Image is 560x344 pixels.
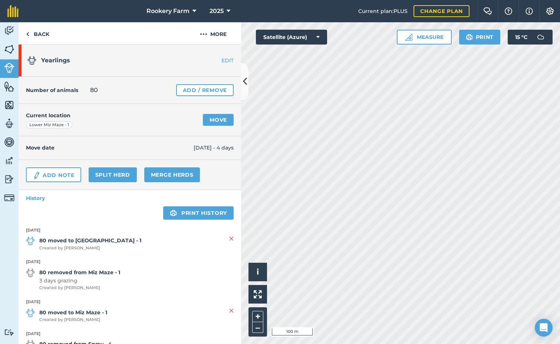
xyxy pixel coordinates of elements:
img: svg+xml;base64,PD94bWwgdmVyc2lvbj0iMS4wIiBlbmNvZGluZz0idXRmLTgiPz4KPCEtLSBHZW5lcmF0b3I6IEFkb2JlIE... [4,25,14,36]
img: svg+xml;base64,PHN2ZyB4bWxucz0iaHR0cDovL3d3dy53My5vcmcvMjAwMC9zdmciIHdpZHRoPSI5IiBoZWlnaHQ9IjI0Ii... [26,30,29,39]
a: Change plan [414,5,470,17]
img: A cog icon [546,7,554,15]
span: 15 ° C [515,30,527,45]
img: svg+xml;base64,PD94bWwgdmVyc2lvbj0iMS4wIiBlbmNvZGluZz0idXRmLTgiPz4KPCEtLSBHZW5lcmF0b3I6IEFkb2JlIE... [27,56,36,65]
img: A question mark icon [504,7,513,15]
h4: Move date [26,144,194,152]
a: Add Note [26,167,81,182]
img: svg+xml;base64,PHN2ZyB4bWxucz0iaHR0cDovL3d3dy53My5vcmcvMjAwMC9zdmciIHdpZHRoPSIyMCIgaGVpZ2h0PSIyNC... [200,30,207,39]
button: 15 °C [508,30,553,45]
strong: [DATE] [26,259,234,265]
a: Split herd [89,167,137,182]
img: svg+xml;base64,PHN2ZyB4bWxucz0iaHR0cDovL3d3dy53My5vcmcvMjAwMC9zdmciIHdpZHRoPSI1NiIgaGVpZ2h0PSI2MC... [4,81,14,92]
button: + [252,311,263,322]
img: svg+xml;base64,PHN2ZyB4bWxucz0iaHR0cDovL3d3dy53My5vcmcvMjAwMC9zdmciIHdpZHRoPSIxOSIgaGVpZ2h0PSIyNC... [466,33,473,42]
img: svg+xml;base64,PHN2ZyB4bWxucz0iaHR0cDovL3d3dy53My5vcmcvMjAwMC9zdmciIHdpZHRoPSIyMiIgaGVpZ2h0PSIzMC... [229,234,234,243]
button: Measure [397,30,452,45]
div: Lower Miz Maze - 1 [26,121,72,129]
img: svg+xml;base64,PHN2ZyB4bWxucz0iaHR0cDovL3d3dy53My5vcmcvMjAwMC9zdmciIHdpZHRoPSIxNyIgaGVpZ2h0PSIxNy... [526,7,533,16]
button: Print [459,30,501,45]
img: svg+xml;base64,PHN2ZyB4bWxucz0iaHR0cDovL3d3dy53My5vcmcvMjAwMC9zdmciIHdpZHRoPSIxOSIgaGVpZ2h0PSIyNC... [170,209,177,217]
a: Add / Remove [176,84,234,96]
img: svg+xml;base64,PHN2ZyB4bWxucz0iaHR0cDovL3d3dy53My5vcmcvMjAwMC9zdmciIHdpZHRoPSI1NiIgaGVpZ2h0PSI2MC... [4,99,14,111]
img: svg+xml;base64,PD94bWwgdmVyc2lvbj0iMS4wIiBlbmNvZGluZz0idXRmLTgiPz4KPCEtLSBHZW5lcmF0b3I6IEFkb2JlIE... [4,63,14,73]
span: Created by [PERSON_NAME] [39,245,141,252]
button: – [252,322,263,333]
button: More [185,22,241,44]
img: svg+xml;base64,PD94bWwgdmVyc2lvbj0iMS4wIiBlbmNvZGluZz0idXRmLTgiPz4KPCEtLSBHZW5lcmF0b3I6IEFkb2JlIE... [4,174,14,185]
span: 3 days grazing [39,276,120,285]
img: svg+xml;base64,PD94bWwgdmVyc2lvbj0iMS4wIiBlbmNvZGluZz0idXRmLTgiPz4KPCEtLSBHZW5lcmF0b3I6IEFkb2JlIE... [533,30,548,45]
a: Back [19,22,57,44]
img: svg+xml;base64,PHN2ZyB4bWxucz0iaHR0cDovL3d3dy53My5vcmcvMjAwMC9zdmciIHdpZHRoPSIyMiIgaGVpZ2h0PSIzMC... [229,306,234,315]
img: Two speech bubbles overlapping with the left bubble in the forefront [483,7,492,15]
img: Ruler icon [405,33,412,41]
button: i [248,263,267,281]
strong: 80 removed from Miz Maze - 1 [39,268,120,276]
span: Yearlings [41,57,70,64]
span: 80 [90,86,98,95]
img: Four arrows, one pointing top left, one top right, one bottom right and the last bottom left [254,290,262,298]
a: Merge Herds [144,167,200,182]
span: 2025 [210,7,224,16]
a: EDIT [194,57,241,64]
strong: [DATE] [26,331,234,337]
strong: 80 moved to Miz Maze - 1 [39,308,107,317]
img: svg+xml;base64,PD94bWwgdmVyc2lvbj0iMS4wIiBlbmNvZGluZz0idXRmLTgiPz4KPCEtLSBHZW5lcmF0b3I6IEFkb2JlIE... [26,308,35,317]
span: i [257,267,259,276]
a: History [19,190,241,206]
img: svg+xml;base64,PD94bWwgdmVyc2lvbj0iMS4wIiBlbmNvZGluZz0idXRmLTgiPz4KPCEtLSBHZW5lcmF0b3I6IEFkb2JlIE... [33,171,41,180]
img: svg+xml;base64,PD94bWwgdmVyc2lvbj0iMS4wIiBlbmNvZGluZz0idXRmLTgiPz4KPCEtLSBHZW5lcmF0b3I6IEFkb2JlIE... [26,268,35,277]
strong: 80 moved to [GEOGRAPHIC_DATA] - 1 [39,236,141,245]
img: svg+xml;base64,PD94bWwgdmVyc2lvbj0iMS4wIiBlbmNvZGluZz0idXRmLTgiPz4KPCEtLSBHZW5lcmF0b3I6IEFkb2JlIE... [26,236,35,245]
span: Created by [PERSON_NAME] [39,285,120,291]
div: Open Intercom Messenger [535,319,553,337]
strong: [DATE] [26,299,234,305]
span: Rookery Farm [146,7,190,16]
img: svg+xml;base64,PD94bWwgdmVyc2lvbj0iMS4wIiBlbmNvZGluZz0idXRmLTgiPz4KPCEtLSBHZW5lcmF0b3I6IEFkb2JlIE... [4,137,14,148]
img: svg+xml;base64,PD94bWwgdmVyc2lvbj0iMS4wIiBlbmNvZGluZz0idXRmLTgiPz4KPCEtLSBHZW5lcmF0b3I6IEFkb2JlIE... [4,329,14,336]
button: Satellite (Azure) [256,30,327,45]
img: svg+xml;base64,PD94bWwgdmVyc2lvbj0iMS4wIiBlbmNvZGluZz0idXRmLTgiPz4KPCEtLSBHZW5lcmF0b3I6IEFkb2JlIE... [4,155,14,166]
span: Created by [PERSON_NAME] [39,317,107,323]
img: fieldmargin Logo [7,5,19,17]
span: [DATE] - 4 days [194,144,234,152]
strong: [DATE] [26,227,234,234]
img: svg+xml;base64,PD94bWwgdmVyc2lvbj0iMS4wIiBlbmNvZGluZz0idXRmLTgiPz4KPCEtLSBHZW5lcmF0b3I6IEFkb2JlIE... [4,118,14,129]
img: svg+xml;base64,PD94bWwgdmVyc2lvbj0iMS4wIiBlbmNvZGluZz0idXRmLTgiPz4KPCEtLSBHZW5lcmF0b3I6IEFkb2JlIE... [4,193,14,203]
h4: Current location [26,111,70,119]
a: Move [203,114,234,126]
span: Current plan : PLUS [358,7,408,15]
h4: Number of animals [26,86,78,94]
a: Print history [163,206,234,220]
img: svg+xml;base64,PHN2ZyB4bWxucz0iaHR0cDovL3d3dy53My5vcmcvMjAwMC9zdmciIHdpZHRoPSI1NiIgaGVpZ2h0PSI2MC... [4,44,14,55]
